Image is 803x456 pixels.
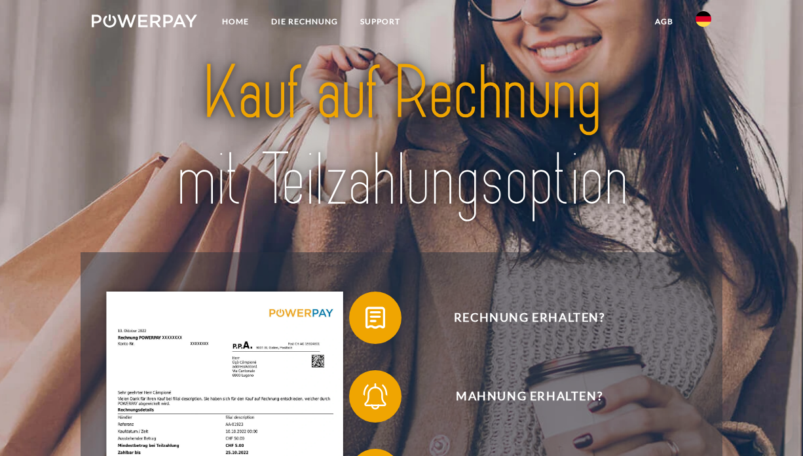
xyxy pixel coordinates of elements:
[349,10,411,33] a: SUPPORT
[211,10,260,33] a: Home
[644,10,684,33] a: agb
[92,14,197,28] img: logo-powerpay-white.svg
[122,46,681,228] img: title-powerpay_de.svg
[359,301,392,334] img: qb_bill.svg
[369,292,690,344] span: Rechnung erhalten?
[359,380,392,413] img: qb_bell.svg
[349,292,690,344] button: Rechnung erhalten?
[369,370,690,423] span: Mahnung erhalten?
[696,11,711,27] img: de
[260,10,349,33] a: DIE RECHNUNG
[349,370,690,423] button: Mahnung erhalten?
[751,404,793,446] iframe: Schaltfläche zum Öffnen des Messaging-Fensters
